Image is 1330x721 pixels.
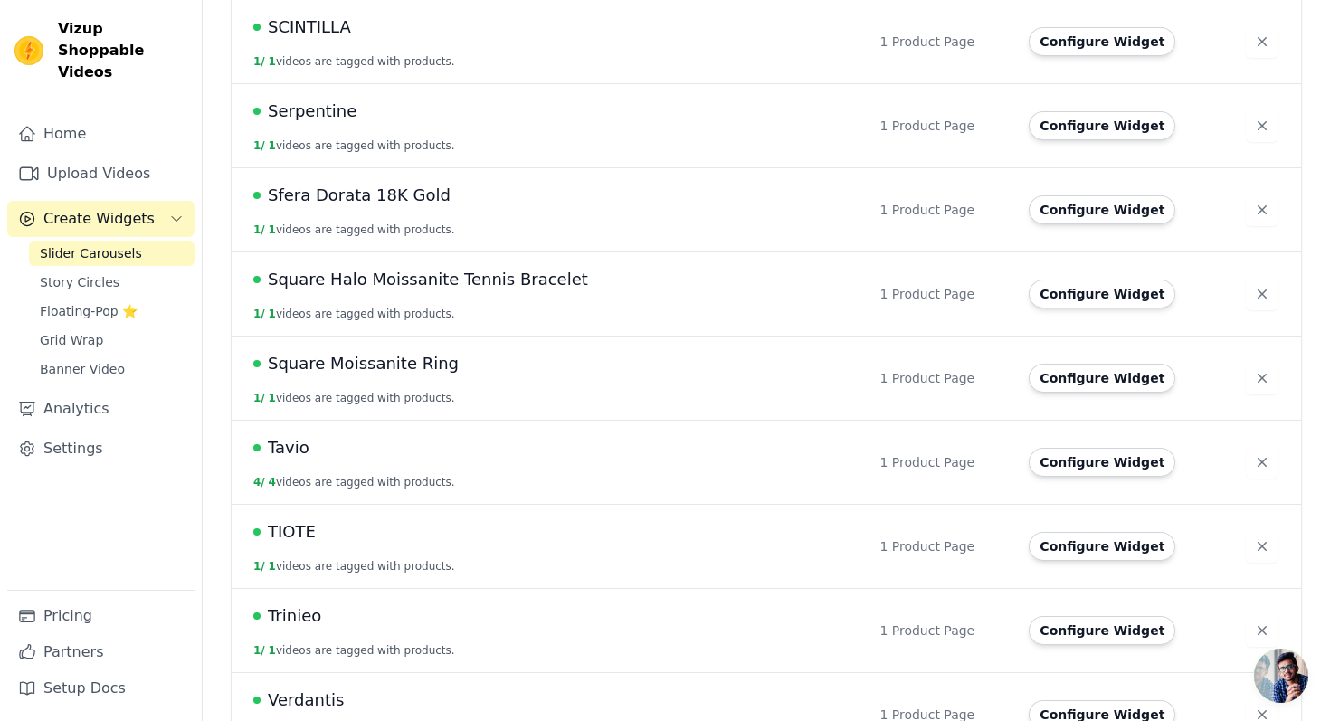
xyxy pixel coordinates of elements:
button: 4/ 4videos are tagged with products. [253,475,455,489]
span: Live Published [253,192,261,199]
span: 1 [269,139,276,152]
span: 1 [269,392,276,404]
span: Live Published [253,697,261,704]
button: Configure Widget [1029,27,1175,56]
div: Open chat [1254,649,1308,703]
button: Configure Widget [1029,280,1175,308]
span: Story Circles [40,273,119,291]
div: 1 Product Page [879,537,1007,555]
span: 1 / [253,392,265,404]
div: 1 Product Page [879,285,1007,303]
button: Delete widget [1246,194,1278,226]
span: 1 [269,308,276,320]
a: Floating-Pop ⭐ [29,299,195,324]
a: Story Circles [29,270,195,295]
span: TIOTE [268,519,316,545]
span: SCINTILLA [268,14,351,40]
span: Tavio [268,435,309,460]
img: Vizup [14,36,43,65]
span: Slider Carousels [40,244,142,262]
span: 1 [269,55,276,68]
button: Delete widget [1246,530,1278,563]
span: 1 / [253,560,265,573]
span: 1 / [253,139,265,152]
a: Grid Wrap [29,327,195,353]
span: Create Widgets [43,208,155,230]
span: Verdantis [268,688,344,713]
button: Delete widget [1246,362,1278,394]
button: Delete widget [1246,278,1278,310]
span: 1 / [253,308,265,320]
button: 1/ 1videos are tagged with products. [253,138,455,153]
button: 1/ 1videos are tagged with products. [253,643,455,658]
span: 1 / [253,223,265,236]
span: 1 [269,223,276,236]
span: Trinieo [268,603,321,629]
span: Banner Video [40,360,125,378]
button: Create Widgets [7,201,195,237]
button: Configure Widget [1029,195,1175,224]
button: 1/ 1videos are tagged with products. [253,391,455,405]
a: Banner Video [29,356,195,382]
span: Grid Wrap [40,331,103,349]
button: Configure Widget [1029,532,1175,561]
button: Configure Widget [1029,616,1175,645]
a: Setup Docs [7,670,195,707]
button: 1/ 1videos are tagged with products. [253,307,455,321]
button: Delete widget [1246,25,1278,58]
button: Configure Widget [1029,111,1175,140]
div: 1 Product Page [879,117,1007,135]
button: Delete widget [1246,614,1278,647]
a: Pricing [7,598,195,634]
span: 4 [269,476,276,489]
span: Floating-Pop ⭐ [40,302,138,320]
a: Partners [7,634,195,670]
div: 1 Product Page [879,369,1007,387]
span: Live Published [253,612,261,620]
button: Configure Widget [1029,364,1175,393]
span: Serpentine [268,99,356,124]
span: Live Published [253,108,261,115]
span: 1 / [253,644,265,657]
span: Live Published [253,24,261,31]
a: Home [7,116,195,152]
div: 1 Product Page [879,33,1007,51]
a: Settings [7,431,195,467]
span: Square Halo Moissanite Tennis Bracelet [268,267,588,292]
div: 1 Product Page [879,201,1007,219]
span: 1 [269,644,276,657]
span: Live Published [253,276,261,283]
span: 1 [269,560,276,573]
button: 1/ 1videos are tagged with products. [253,559,455,574]
a: Slider Carousels [29,241,195,266]
div: 1 Product Page [879,453,1007,471]
a: Upload Videos [7,156,195,192]
span: Live Published [253,528,261,536]
button: 1/ 1videos are tagged with products. [253,223,455,237]
span: 1 / [253,55,265,68]
span: Live Published [253,444,261,451]
button: 1/ 1videos are tagged with products. [253,54,455,69]
span: 4 / [253,476,265,489]
button: Delete widget [1246,109,1278,142]
span: Sfera Dorata 18K Gold [268,183,451,208]
span: Live Published [253,360,261,367]
button: Delete widget [1246,446,1278,479]
span: Square Moissanite Ring [268,351,459,376]
a: Analytics [7,391,195,427]
div: 1 Product Page [879,621,1007,640]
span: Vizup Shoppable Videos [58,18,187,83]
button: Configure Widget [1029,448,1175,477]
